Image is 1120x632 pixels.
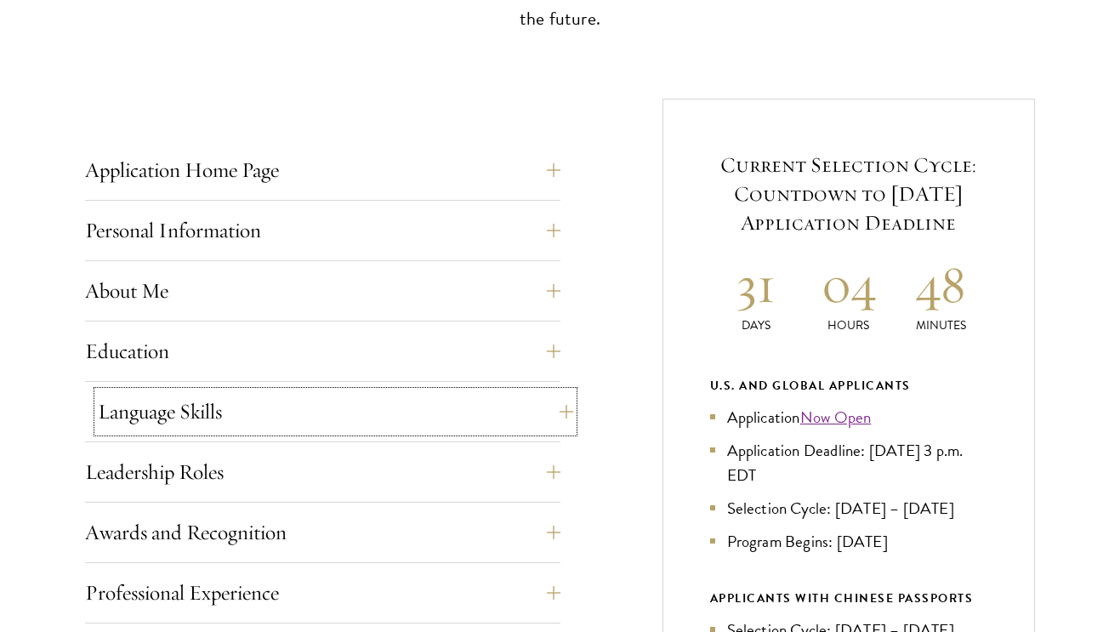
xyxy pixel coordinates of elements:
[710,253,803,316] h2: 31
[710,438,988,487] li: Application Deadline: [DATE] 3 p.m. EDT
[98,391,573,432] button: Language Skills
[710,529,988,554] li: Program Begins: [DATE]
[85,331,560,372] button: Education
[710,151,988,237] h5: Current Selection Cycle: Countdown to [DATE] Application Deadline
[710,496,988,521] li: Selection Cycle: [DATE] – [DATE]
[895,316,987,334] p: Minutes
[802,253,895,316] h2: 04
[802,316,895,334] p: Hours
[85,150,560,191] button: Application Home Page
[85,572,560,613] button: Professional Experience
[85,270,560,311] button: About Me
[895,253,987,316] h2: 48
[710,588,988,609] div: APPLICANTS WITH CHINESE PASSPORTS
[710,375,988,396] div: U.S. and Global Applicants
[710,316,803,334] p: Days
[710,405,988,430] li: Application
[85,210,560,251] button: Personal Information
[85,512,560,553] button: Awards and Recognition
[85,452,560,493] button: Leadership Roles
[800,405,872,430] a: Now Open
